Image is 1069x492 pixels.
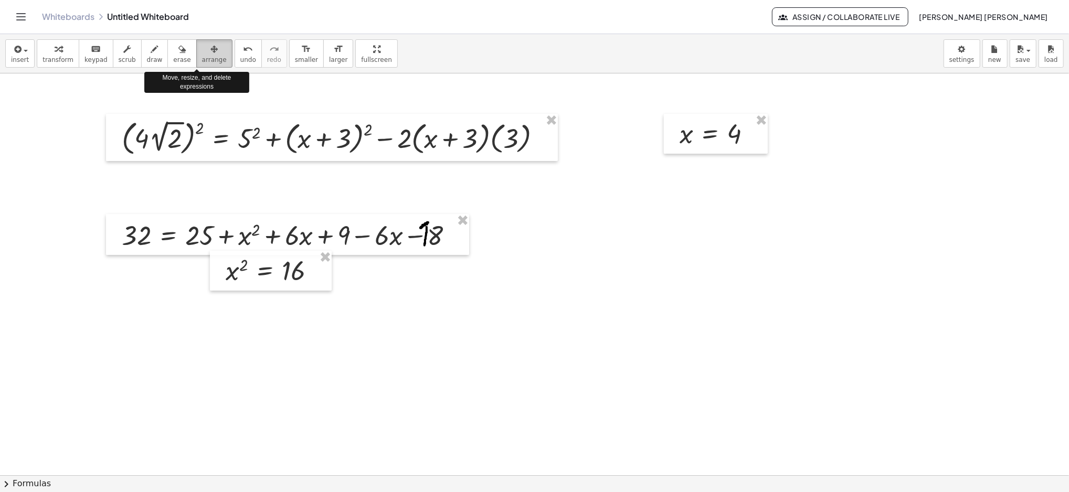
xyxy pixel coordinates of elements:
button: undoundo [235,39,262,68]
div: Move, resize, and delete expressions [144,72,249,93]
span: undo [240,56,256,63]
i: format_size [301,43,311,56]
span: arrange [202,56,227,63]
button: transform [37,39,79,68]
span: redo [267,56,281,63]
a: Whiteboards [42,12,94,22]
button: [PERSON_NAME] [PERSON_NAME] [911,7,1056,26]
i: format_size [333,43,343,56]
button: fullscreen [355,39,397,68]
span: Assign / Collaborate Live [781,12,900,22]
button: draw [141,39,168,68]
span: save [1015,56,1030,63]
button: redoredo [261,39,287,68]
span: larger [329,56,347,63]
button: format_sizesmaller [289,39,324,68]
button: scrub [113,39,142,68]
span: draw [147,56,163,63]
span: erase [173,56,190,63]
button: save [1010,39,1036,68]
i: undo [243,43,253,56]
i: keyboard [91,43,101,56]
button: format_sizelarger [323,39,353,68]
span: scrub [119,56,136,63]
span: transform [43,56,73,63]
button: arrange [196,39,232,68]
span: insert [11,56,29,63]
i: redo [269,43,279,56]
span: new [988,56,1001,63]
button: load [1039,39,1064,68]
span: load [1044,56,1058,63]
button: keyboardkeypad [79,39,113,68]
span: smaller [295,56,318,63]
span: fullscreen [361,56,391,63]
span: keypad [84,56,108,63]
button: erase [167,39,196,68]
span: [PERSON_NAME] [PERSON_NAME] [919,12,1048,22]
button: Toggle navigation [13,8,29,25]
button: Assign / Collaborate Live [772,7,909,26]
span: settings [949,56,975,63]
button: settings [944,39,980,68]
button: insert [5,39,35,68]
button: new [982,39,1008,68]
